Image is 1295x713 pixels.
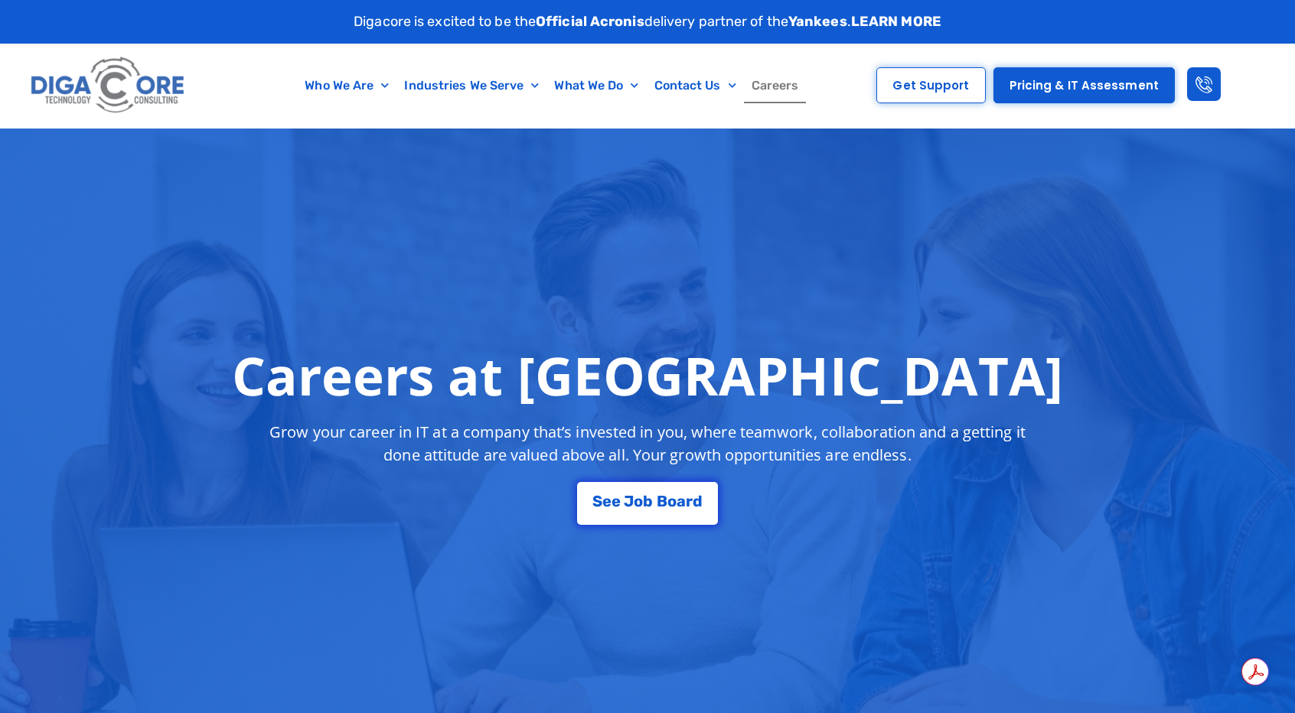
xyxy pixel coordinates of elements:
[612,493,621,509] span: e
[643,493,653,509] span: b
[577,482,718,525] a: See Job Board
[744,68,807,103] a: Careers
[354,11,941,32] p: Digacore is excited to be the delivery partner of the .
[634,493,643,509] span: o
[788,13,847,30] strong: Yankees
[647,68,744,103] a: Contact Us
[693,493,703,509] span: d
[396,68,546,103] a: Industries We Serve
[851,13,941,30] a: LEARN MORE
[876,67,985,103] a: Get Support
[667,493,677,509] span: o
[592,493,602,509] span: S
[892,80,969,91] span: Get Support
[536,13,644,30] strong: Official Acronis
[677,493,686,509] span: a
[993,67,1175,103] a: Pricing & IT Assessment
[546,68,646,103] a: What We Do
[624,493,634,509] span: J
[232,344,1064,405] h1: Careers at [GEOGRAPHIC_DATA]
[602,493,612,509] span: e
[256,421,1039,467] p: Grow your career in IT at a company that’s invested in you, where teamwork, collaboration and a g...
[27,51,190,120] img: Digacore logo 1
[657,493,667,509] span: B
[686,493,693,509] span: r
[1010,80,1159,91] span: Pricing & IT Assessment
[257,68,846,103] nav: Menu
[297,68,396,103] a: Who We Are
